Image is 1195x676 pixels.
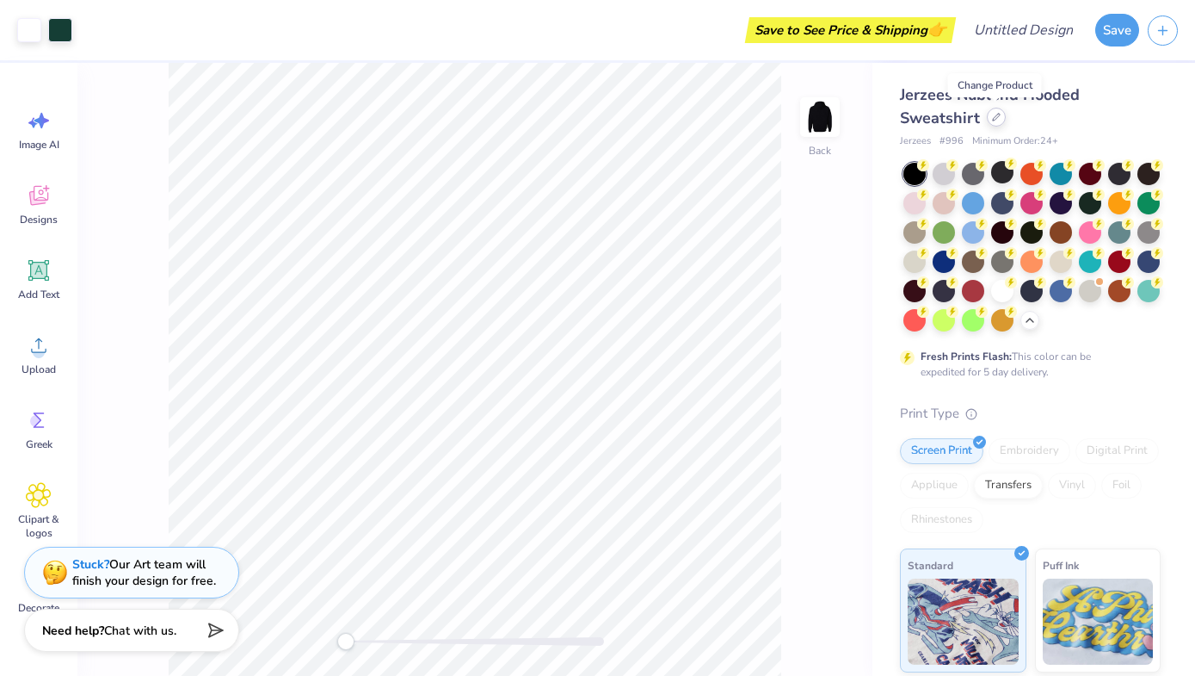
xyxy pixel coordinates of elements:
div: Our Art team will finish your design for free. [72,556,216,589]
div: This color can be expedited for 5 day delivery. [921,349,1132,380]
span: Jerzees Nublend Hooded Sweatshirt [900,84,1080,128]
strong: Fresh Prints Flash: [921,350,1012,363]
span: Puff Ink [1043,556,1079,574]
strong: Need help? [42,623,104,639]
img: Puff Ink [1043,579,1154,665]
strong: Stuck? [72,556,109,573]
span: Decorate [18,601,59,615]
div: Back [809,143,831,158]
div: Embroidery [989,438,1070,464]
img: Back [803,100,837,134]
span: Image AI [19,138,59,152]
div: Change Product [948,73,1042,97]
div: Transfers [974,473,1043,499]
div: Foil [1101,473,1142,499]
span: Minimum Order: 24 + [972,134,1058,149]
div: Digital Print [1075,438,1159,464]
span: Designs [20,213,58,226]
span: Add Text [18,288,59,301]
span: Greek [26,437,52,451]
div: Vinyl [1048,473,1096,499]
span: # 996 [939,134,964,149]
div: Applique [900,473,969,499]
span: Chat with us. [104,623,176,639]
span: Clipart & logos [10,512,67,540]
span: Upload [22,363,56,376]
button: Save [1095,14,1139,47]
div: Screen Print [900,438,983,464]
div: Print Type [900,404,1161,424]
img: Standard [908,579,1019,665]
div: Save to See Price & Shipping [749,17,952,43]
input: Untitled Design [960,13,1087,47]
div: Rhinestones [900,507,983,533]
span: Standard [908,556,953,574]
span: Jerzees [900,134,931,149]
span: 👉 [927,19,946,40]
div: Accessibility label [337,633,354,650]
